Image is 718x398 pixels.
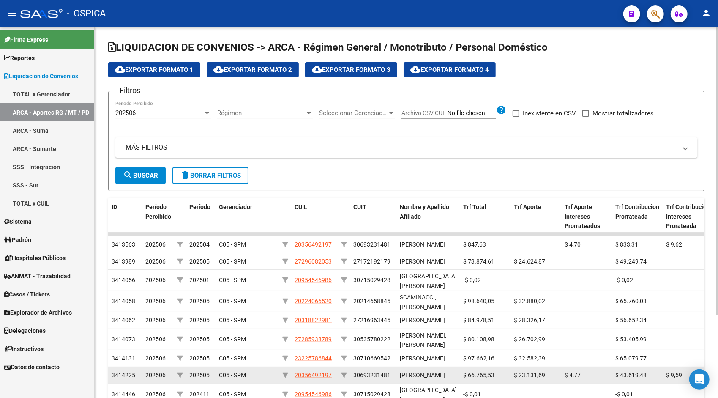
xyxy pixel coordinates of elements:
[565,203,600,230] span: Trf Aporte Intereses Prorrateados
[353,257,390,266] div: 27172192179
[319,109,388,117] span: Seleccionar Gerenciador
[145,241,166,248] span: 202506
[115,109,136,117] span: 202506
[615,336,647,343] span: $ 53.405,99
[112,317,135,324] span: 3414062
[463,258,494,265] span: $ 73.874,61
[145,298,166,305] span: 202506
[400,258,445,265] span: [PERSON_NAME]
[295,391,332,398] span: 20954546986
[312,64,322,74] mat-icon: cloud_download
[219,372,246,379] span: C05 - SPM
[145,277,166,283] span: 202506
[615,391,633,398] span: -$ 0,01
[67,4,106,23] span: - OSPICA
[514,258,545,265] span: $ 24.624,87
[4,308,72,317] span: Explorador de Archivos
[145,317,166,324] span: 202506
[400,332,446,358] span: [PERSON_NAME], [PERSON_NAME] [PERSON_NAME]
[4,217,32,226] span: Sistema
[353,275,390,285] div: 30715029428
[561,198,612,235] datatable-header-cell: Trf Aporte Intereses Prorrateados
[615,317,647,324] span: $ 56.652,34
[615,372,647,379] span: $ 43.619,48
[126,143,677,152] mat-panel-title: MÁS FILTROS
[400,203,449,220] span: Nombre y Apellido Afiliado
[565,372,581,379] span: $ 4,77
[400,294,445,310] span: SCAMINACCI, [PERSON_NAME]
[112,355,135,362] span: 3414131
[172,167,248,184] button: Borrar Filtros
[108,62,200,77] button: Exportar Formato 1
[514,355,545,362] span: $ 32.582,39
[189,355,210,362] span: 202505
[189,317,210,324] span: 202505
[463,203,486,210] span: Trf Total
[400,355,445,362] span: [PERSON_NAME]
[115,64,125,74] mat-icon: cloud_download
[463,372,494,379] span: $ 66.765,53
[4,235,31,244] span: Padrón
[612,198,663,235] datatable-header-cell: Trf Contribucion Prorrateada
[189,336,210,343] span: 202505
[400,372,445,379] span: [PERSON_NAME]
[460,198,511,235] datatable-header-cell: Trf Total
[108,41,548,53] span: LIQUIDACION DE CONVENIOS -> ARCA - Régimen General / Monotributo / Personal Doméstico
[523,108,576,118] span: Inexistente en CSV
[353,354,390,363] div: 30710669542
[186,198,216,235] datatable-header-cell: Período
[189,258,210,265] span: 202505
[291,198,338,235] datatable-header-cell: CUIL
[112,391,135,398] span: 3414446
[180,172,241,179] span: Borrar Filtros
[112,372,135,379] span: 3414225
[353,240,390,250] div: 30693231481
[4,290,50,299] span: Casos / Tickets
[353,335,390,344] div: 30535780222
[219,391,246,398] span: C05 - SPM
[189,241,210,248] span: 202504
[463,298,494,305] span: $ 98.640,05
[4,362,60,372] span: Datos de contacto
[108,198,142,235] datatable-header-cell: ID
[145,336,166,343] span: 202506
[115,66,194,74] span: Exportar Formato 1
[496,105,506,115] mat-icon: help
[207,62,299,77] button: Exportar Formato 2
[112,336,135,343] span: 3414073
[463,277,481,283] span: -$ 0,02
[4,71,78,81] span: Liquidación de Convenios
[615,277,633,283] span: -$ 0,02
[216,198,279,235] datatable-header-cell: Gerenciador
[463,317,494,324] span: $ 84.978,51
[189,372,210,379] span: 202505
[350,198,396,235] datatable-header-cell: CUIT
[514,336,545,343] span: $ 26.702,99
[112,203,117,210] span: ID
[410,66,489,74] span: Exportar Formato 4
[565,241,581,248] span: $ 4,70
[4,253,66,263] span: Hospitales Públicos
[295,336,332,343] span: 27285938789
[514,317,545,324] span: $ 28.326,17
[219,298,246,305] span: C05 - SPM
[353,371,390,380] div: 30693231481
[689,369,710,390] div: Open Intercom Messenger
[189,203,210,210] span: Período
[180,170,190,180] mat-icon: delete
[353,296,390,306] div: 20214658845
[400,273,457,299] span: [GEOGRAPHIC_DATA][PERSON_NAME] EVER
[463,355,494,362] span: $ 97.662,16
[213,64,224,74] mat-icon: cloud_download
[115,137,697,158] mat-expansion-panel-header: MÁS FILTROS
[305,62,397,77] button: Exportar Formato 3
[615,355,647,362] span: $ 65.079,77
[219,203,252,210] span: Gerenciador
[410,64,420,74] mat-icon: cloud_download
[312,66,390,74] span: Exportar Formato 3
[514,203,541,210] span: Trf Aporte
[4,344,44,354] span: Instructivos
[463,336,494,343] span: $ 80.108,98
[666,203,710,230] span: Trf Contribucion Intereses Prorateada
[112,298,135,305] span: 3414058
